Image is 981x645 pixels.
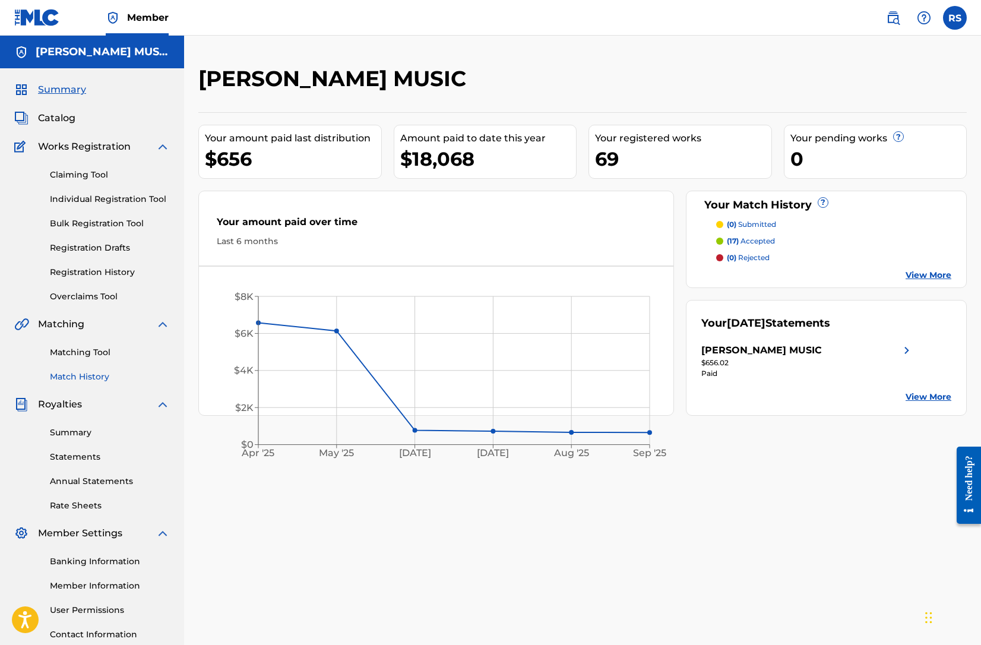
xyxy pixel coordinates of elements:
[727,253,736,262] span: (0)
[925,600,932,635] div: Drag
[127,11,169,24] span: Member
[716,252,951,263] a: (0) rejected
[886,11,900,25] img: search
[790,131,967,146] div: Your pending works
[14,111,75,125] a: CatalogCatalog
[727,317,765,330] span: [DATE]
[156,317,170,331] img: expand
[50,217,170,230] a: Bulk Registration Tool
[50,628,170,641] a: Contact Information
[818,198,828,207] span: ?
[727,236,739,245] span: (17)
[701,343,822,358] div: [PERSON_NAME] MUSIC
[50,426,170,439] a: Summary
[727,252,770,263] p: rejected
[881,6,905,30] a: Public Search
[50,555,170,568] a: Banking Information
[399,447,431,459] tspan: [DATE]
[14,140,30,154] img: Works Registration
[217,215,656,235] div: Your amount paid over time
[633,447,666,459] tspan: Sep '25
[900,343,914,358] img: right chevron icon
[106,11,120,25] img: Top Rightsholder
[50,290,170,303] a: Overclaims Tool
[36,45,170,59] h5: RYAN STEWART MUSIC
[727,236,775,246] p: accepted
[205,131,381,146] div: Your amount paid last distribution
[235,291,254,302] tspan: $8K
[38,526,122,540] span: Member Settings
[917,11,931,25] img: help
[906,391,951,403] a: View More
[50,266,170,279] a: Registration History
[241,439,254,450] tspan: $0
[38,83,86,97] span: Summary
[50,499,170,512] a: Rate Sheets
[716,236,951,246] a: (17) accepted
[906,269,951,282] a: View More
[922,588,981,645] iframe: Chat Widget
[14,111,29,125] img: Catalog
[50,346,170,359] a: Matching Tool
[477,447,509,459] tspan: [DATE]
[701,368,914,379] div: Paid
[38,397,82,412] span: Royalties
[235,402,254,413] tspan: $2K
[234,365,254,376] tspan: $4K
[50,169,170,181] a: Claiming Tool
[716,219,951,230] a: (0) submitted
[701,358,914,368] div: $656.02
[912,6,936,30] div: Help
[50,371,170,383] a: Match History
[943,6,967,30] div: User Menu
[790,146,967,172] div: 0
[38,111,75,125] span: Catalog
[50,580,170,592] a: Member Information
[319,447,354,459] tspan: May '25
[400,131,577,146] div: Amount paid to date this year
[894,132,903,141] span: ?
[595,131,771,146] div: Your registered works
[217,235,656,248] div: Last 6 months
[205,146,381,172] div: $656
[156,140,170,154] img: expand
[50,604,170,616] a: User Permissions
[198,65,472,92] h2: [PERSON_NAME] MUSIC
[553,447,589,459] tspan: Aug '25
[701,343,914,379] a: [PERSON_NAME] MUSICright chevron icon$656.02Paid
[50,242,170,254] a: Registration Drafts
[38,317,84,331] span: Matching
[14,526,29,540] img: Member Settings
[50,475,170,488] a: Annual Statements
[701,197,951,213] div: Your Match History
[156,397,170,412] img: expand
[727,220,736,229] span: (0)
[14,45,29,59] img: Accounts
[727,219,776,230] p: submitted
[400,146,577,172] div: $18,068
[14,397,29,412] img: Royalties
[50,451,170,463] a: Statements
[235,328,254,339] tspan: $6K
[14,83,29,97] img: Summary
[701,315,830,331] div: Your Statements
[14,9,60,26] img: MLC Logo
[948,434,981,536] iframe: Resource Center
[595,146,771,172] div: 69
[50,193,170,205] a: Individual Registration Tool
[38,140,131,154] span: Works Registration
[14,83,86,97] a: SummarySummary
[156,526,170,540] img: expand
[242,447,275,459] tspan: Apr '25
[14,317,29,331] img: Matching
